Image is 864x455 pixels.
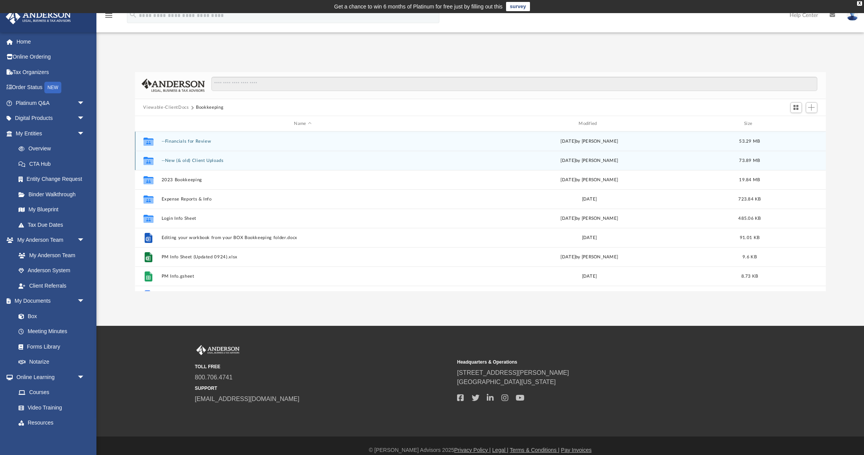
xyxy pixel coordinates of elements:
span: arrow_drop_down [77,293,93,309]
div: [DATE] [448,196,731,203]
span: 73.89 MB [739,158,760,163]
a: [STREET_ADDRESS][PERSON_NAME] [457,369,569,376]
button: Bookkeeping [196,104,223,111]
span: arrow_drop_down [77,111,93,126]
div: Modified [447,120,731,127]
span: arrow_drop_down [77,233,93,248]
a: My Blueprint [11,202,93,217]
button: --Financials for Review [161,139,444,144]
span: 485.06 KB [738,216,761,221]
a: Resources [11,415,93,431]
a: My Anderson Team [11,248,89,263]
a: CTA Hub [11,156,96,172]
button: Editing your workbook from your BOX Bookkeeping folder.docx [161,235,444,240]
span: arrow_drop_down [77,369,93,385]
a: Order StatusNEW [5,80,96,96]
a: My Anderson Teamarrow_drop_down [5,233,93,248]
a: Tax Organizers [5,64,96,80]
div: [DATE] by [PERSON_NAME] [448,138,731,145]
div: [DATE] by [PERSON_NAME] [448,215,731,222]
a: [GEOGRAPHIC_DATA][US_STATE] [457,379,556,385]
a: My Entitiesarrow_drop_down [5,126,96,141]
a: My Documentsarrow_drop_down [5,293,93,309]
span: 53.29 MB [739,139,760,143]
button: Switch to Grid View [790,102,802,113]
a: Meeting Minutes [11,324,93,339]
a: Platinum Q&Aarrow_drop_down [5,95,96,111]
span: 91.01 KB [739,236,759,240]
a: Terms & Conditions | [510,447,560,453]
a: Client Referrals [11,278,93,293]
div: [DATE] by [PERSON_NAME] [448,157,731,164]
span: 8.73 KB [741,274,758,278]
span: arrow_drop_down [77,95,93,111]
i: search [129,10,137,19]
button: Viewable-ClientDocs [143,104,189,111]
a: [EMAIL_ADDRESS][DOMAIN_NAME] [195,396,299,402]
div: grid [135,131,826,292]
button: PM Info.gsheet [161,274,444,279]
a: Pay Invoices [561,447,591,453]
button: --New (& old) Client Uploads [161,158,444,163]
a: Entity Change Request [11,172,96,187]
button: PM Info Sheet (Updated 0924).xlsx [161,254,444,260]
a: Binder Walkthrough [11,187,96,202]
a: Forms Library [11,339,89,354]
a: menu [104,15,113,20]
a: Privacy Policy | [454,447,491,453]
small: TOLL FREE [195,363,452,370]
div: Get a chance to win 6 months of Platinum for free just by filling out this [334,2,503,11]
small: SUPPORT [195,385,452,392]
button: Add [806,102,817,113]
a: Digital Productsarrow_drop_down [5,111,96,126]
div: [DATE] by [PERSON_NAME] [448,177,731,184]
button: Login Info Sheet [161,216,444,221]
a: Overview [11,141,96,157]
img: Anderson Advisors Platinum Portal [3,9,73,24]
img: Anderson Advisors Platinum Portal [195,345,241,355]
a: Online Learningarrow_drop_down [5,369,93,385]
a: 800.706.4741 [195,374,233,381]
span: arrow_drop_down [77,126,93,142]
button: Expense Reports & Info [161,197,444,202]
i: menu [104,11,113,20]
a: Notarize [11,354,93,370]
small: Headquarters & Operations [457,359,714,366]
div: Size [734,120,765,127]
button: 2023 Bookkeeping [161,177,444,182]
a: Home [5,34,96,49]
span: 9.6 KB [742,255,757,259]
div: © [PERSON_NAME] Advisors 2025 [96,446,864,454]
span: 19.84 MB [739,178,760,182]
div: [DATE] [448,234,731,241]
span: 723.84 KB [738,197,761,201]
div: close [857,1,862,6]
a: Online Ordering [5,49,96,65]
input: Search files and folders [211,77,817,91]
a: Video Training [11,400,89,415]
div: id [768,120,822,127]
a: survey [506,2,530,11]
div: [DATE] by [PERSON_NAME] [448,254,731,261]
div: Name [161,120,444,127]
div: id [138,120,157,127]
a: Courses [11,385,93,400]
img: User Pic [847,10,858,21]
a: Legal | [492,447,508,453]
div: [DATE] [448,273,731,280]
a: Anderson System [11,263,93,278]
div: NEW [44,82,61,93]
a: Box [11,308,89,324]
a: Tax Due Dates [11,217,96,233]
